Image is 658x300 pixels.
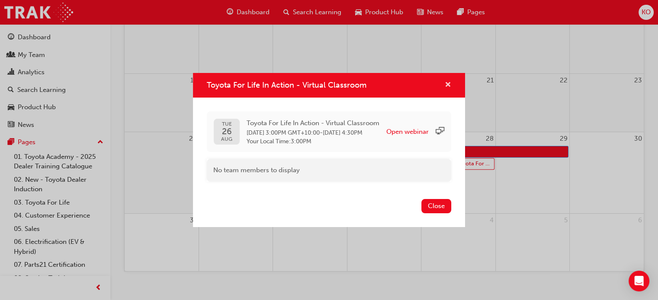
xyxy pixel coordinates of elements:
[436,127,444,137] span: sessionType_ONLINE_URL-icon
[247,118,379,128] span: Toyota For Life In Action - Virtual Classroom
[247,129,320,136] span: 26 Aug 2025 3:00PM GMT+10:00
[221,136,232,142] span: AUG
[629,271,649,291] div: Open Intercom Messenger
[445,82,451,89] span: cross-icon
[247,118,379,145] div: -
[445,80,451,91] button: cross-icon
[193,73,465,227] div: Toyota For Life In Action - Virtual Classroom
[207,159,451,182] div: No team members to display
[247,138,379,145] span: Your Local Time : 3:00PM
[386,127,429,137] button: Open webinar
[421,199,451,213] button: Close
[323,129,363,136] span: 26 Aug 2025 4:30PM
[207,80,366,90] span: Toyota For Life In Action - Virtual Classroom
[221,121,232,127] span: TUE
[221,127,232,136] span: 26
